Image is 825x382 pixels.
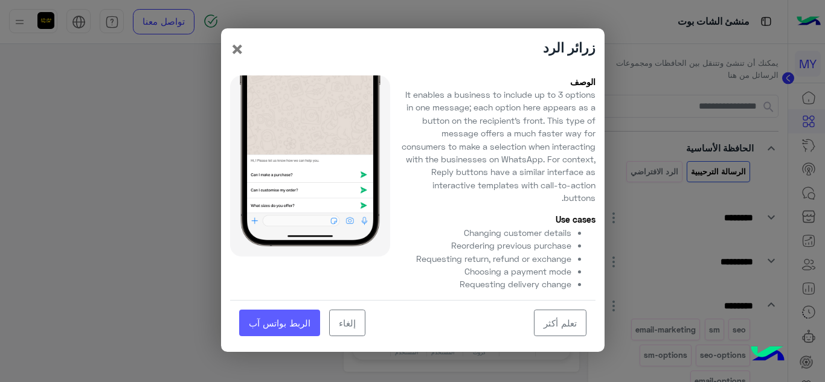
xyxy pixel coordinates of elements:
[746,334,789,376] img: hulul-logo.png
[399,213,595,226] p: Use cases
[543,37,595,57] p: زرائر الرد
[230,35,245,62] span: ×
[408,278,571,290] li: Requesting delivery change
[399,75,595,88] p: الوصف
[230,37,245,60] button: Close
[239,310,320,337] a: الربط بواتس آب
[399,88,595,204] p: It enables a business to include up to 3 options in one message; each option here appears as a bu...
[408,226,571,239] li: Changing customer details
[408,265,571,278] li: Choosing a payment mode
[230,75,391,256] img: Reply buttons
[534,310,586,337] a: تعلم أكثر
[408,252,571,265] li: Requesting return, refund or exchange
[408,239,571,252] li: Reordering previous purchase
[329,310,365,337] button: إلغاء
